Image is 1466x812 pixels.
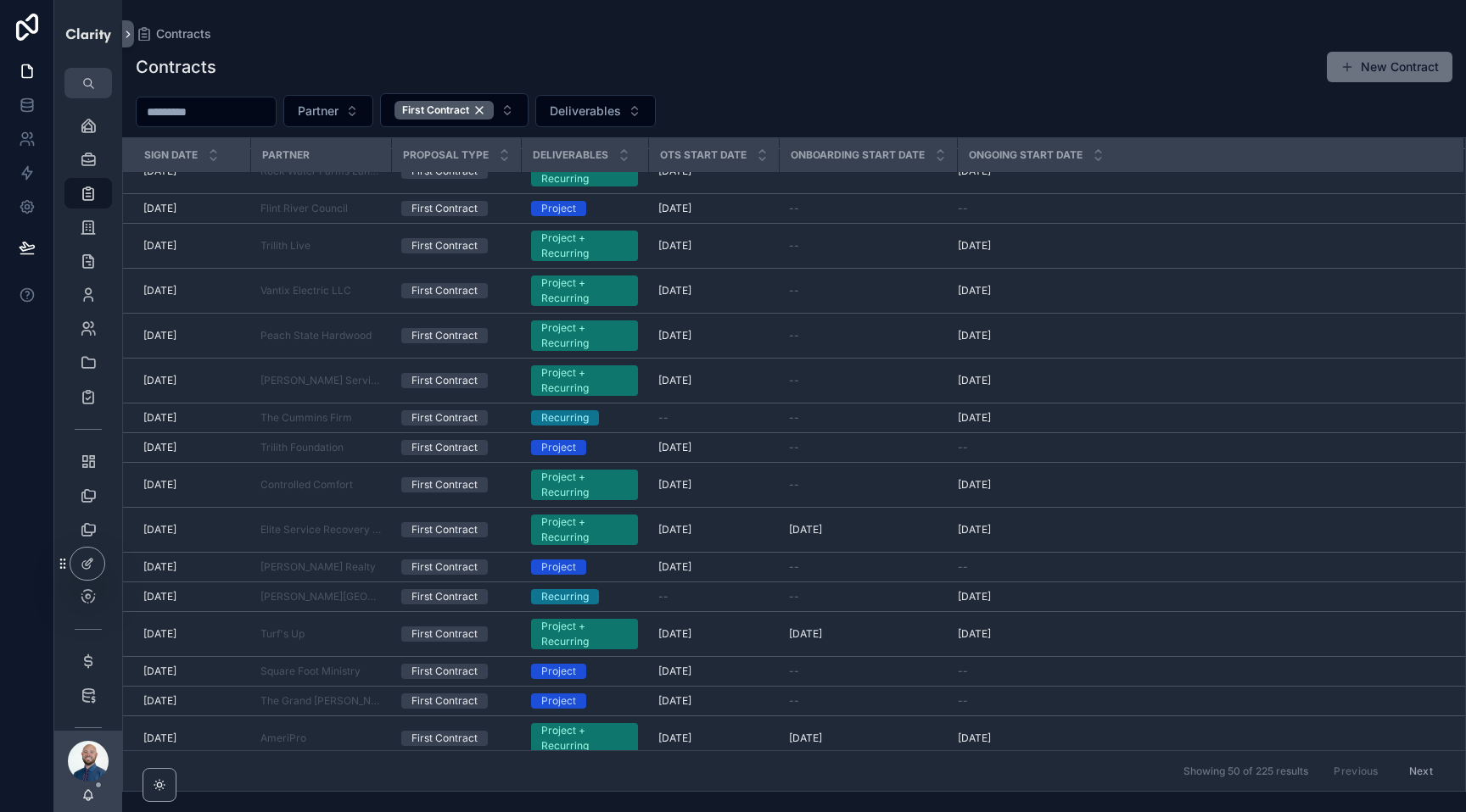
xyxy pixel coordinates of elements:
a: [DATE] [958,590,1443,603]
span: [DATE] [658,374,691,387]
a: -- [789,478,947,492]
a: [DATE] [143,560,240,574]
span: -- [658,411,669,425]
span: -- [789,374,799,387]
div: First Contract [411,731,478,746]
img: App logo [64,20,112,47]
span: [DATE] [789,731,822,745]
a: [DATE] [658,560,769,574]
span: [DATE] [143,560,176,574]
span: [DATE] [658,560,691,574]
span: [DATE] [143,329,176,342]
a: [DATE] [658,694,769,708]
a: -- [658,411,769,425]
a: Project [531,559,638,575]
a: First Contract [401,693,511,709]
div: First Contract [411,238,478,253]
a: Flint River Council [260,202,381,215]
span: Onboarding Start Date [791,148,925,162]
div: First Contract [411,328,478,343]
span: Contracts [156,25,211,42]
span: -- [958,560,968,574]
span: Square Foot Ministry [260,665,361,678]
div: scrollable content [54,98,122,731]
a: [DATE] [143,627,240,641]
span: [DATE] [143,478,176,492]
a: -- [789,694,947,708]
span: -- [789,329,799,342]
div: Project [541,664,576,679]
span: Proposal Type [403,148,489,162]
span: [DATE] [958,523,991,537]
a: -- [789,374,947,387]
div: First Contract [411,477,478,492]
a: First Contract [401,238,511,253]
span: -- [658,590,669,603]
a: [DATE] [143,523,240,537]
div: Project + Recurring [541,619,628,649]
div: First Contract [411,559,478,575]
a: [DATE] [958,239,1443,253]
a: Trilith Foundation [260,441,344,454]
span: [DATE] [789,627,822,641]
a: Peach State Hardwood [260,329,372,342]
span: [DATE] [658,329,691,342]
div: Project [541,440,576,455]
div: Project + Recurring [541,231,628,261]
a: [PERSON_NAME] Services [260,374,381,387]
a: Trilith Foundation [260,441,381,454]
a: [DATE] [958,731,1443,745]
span: [DATE] [143,590,176,603]
a: First Contract [401,440,511,455]
a: First Contract [401,559,511,575]
div: First Contract [411,201,478,216]
a: [DATE] [143,239,240,253]
div: First Contract [411,410,478,425]
span: Deliverables [550,103,621,120]
button: Unselect FIRST_CONTRACT [394,101,494,120]
span: -- [789,694,799,708]
a: New Contract [1327,52,1452,82]
button: Select Button [283,95,373,127]
span: The Grand [PERSON_NAME] [260,694,381,708]
span: [DATE] [143,441,176,454]
span: [DATE] [143,284,176,298]
span: [DATE] [143,202,176,215]
a: Project [531,201,638,216]
a: Project + Recurring [531,514,638,545]
span: -- [789,478,799,492]
div: First Contract [411,373,478,388]
span: -- [958,694,968,708]
span: Vantix Electric LLC [260,284,351,298]
span: [DATE] [958,284,991,298]
a: [DATE] [143,329,240,342]
a: [DATE] [658,627,769,641]
span: Deliverables [533,148,608,162]
a: Vantix Electric LLC [260,284,381,298]
a: [DATE] [658,239,769,253]
span: -- [958,202,968,215]
div: Project + Recurring [541,320,628,351]
a: [DATE] [958,284,1443,298]
span: -- [789,590,799,603]
a: [DATE] [143,284,240,298]
a: [DATE] [143,590,240,603]
a: -- [789,202,947,215]
span: [DATE] [143,731,176,745]
a: AmeriPro [260,731,306,745]
span: [DATE] [789,523,822,537]
a: Project [531,693,638,709]
span: [DATE] [658,731,691,745]
div: First Contract [411,693,478,709]
span: Ongoing Start Date [969,148,1083,162]
a: -- [789,284,947,298]
a: [DATE] [658,523,769,537]
span: [PERSON_NAME][GEOGRAPHIC_DATA] [260,590,381,603]
div: Project + Recurring [541,275,628,306]
a: [PERSON_NAME] Realty [260,560,381,574]
button: Select Button [380,93,529,127]
a: [DATE] [789,627,947,641]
